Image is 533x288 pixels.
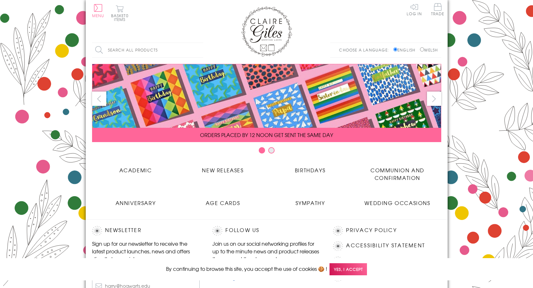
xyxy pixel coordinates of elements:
[259,147,265,154] button: Carousel Page 1 (Current Slide)
[114,13,129,22] span: 0 items
[241,6,292,57] img: Claire Giles Greetings Cards
[427,92,441,106] button: next
[119,166,152,174] span: Academic
[92,43,203,57] input: Search all products
[420,47,438,53] label: Welsh
[268,147,275,154] button: Carousel Page 2
[346,226,396,235] a: Privacy Policy
[197,43,203,57] input: Search
[296,199,325,207] span: Sympathy
[370,166,424,182] span: Communion and Confirmation
[393,47,397,51] input: English
[212,226,320,236] h2: Follow Us
[346,241,425,250] a: Accessibility Statement
[295,166,325,174] span: Birthdays
[92,4,104,17] button: Menu
[92,226,200,236] h2: Newsletter
[364,199,430,207] span: Wedding Occasions
[206,199,240,207] span: Age Cards
[339,47,392,53] p: Choose a language:
[179,194,267,207] a: Age Cards
[92,194,179,207] a: Anniversary
[92,92,106,106] button: prev
[92,240,200,263] p: Sign up for our newsletter to receive the latest product launches, news and offers directly to yo...
[267,161,354,174] a: Birthdays
[407,3,422,16] a: Log In
[267,194,354,207] a: Sympathy
[431,3,444,17] a: Trade
[346,257,363,265] a: Blog
[212,240,320,263] p: Join us on our social networking profiles for up to the minute news and product releases the mome...
[92,147,441,157] div: Carousel Pagination
[179,161,267,174] a: New Releases
[116,199,156,207] span: Anniversary
[92,161,179,174] a: Academic
[202,166,243,174] span: New Releases
[431,3,444,16] span: Trade
[330,263,367,276] span: Yes, I accept
[111,5,129,21] button: Basket0 items
[420,47,424,51] input: Welsh
[92,13,104,18] span: Menu
[354,194,441,207] a: Wedding Occasions
[393,47,418,53] label: English
[200,131,333,139] span: ORDERS PLACED BY 12 NOON GET SENT THE SAME DAY
[354,161,441,182] a: Communion and Confirmation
